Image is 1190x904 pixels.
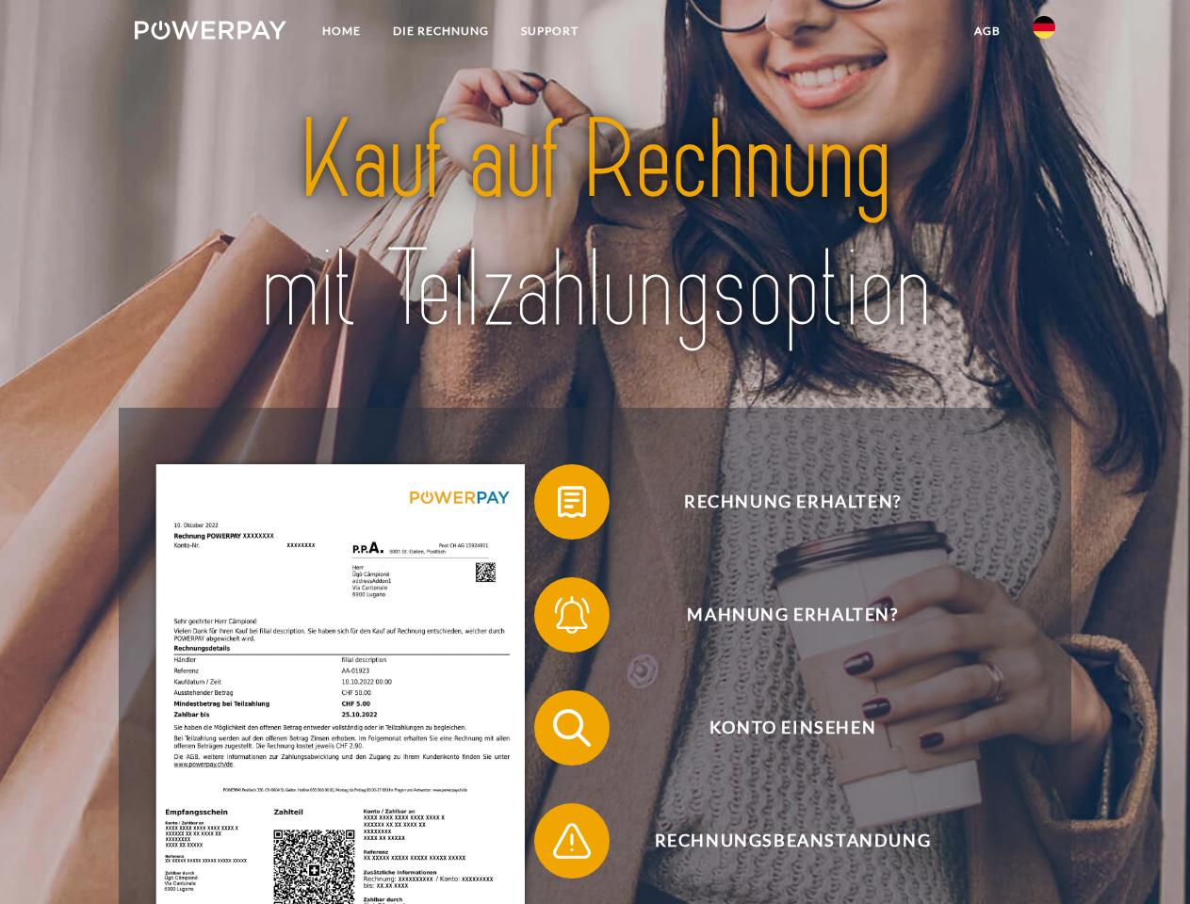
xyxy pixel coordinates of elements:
button: Mahnung erhalten? [534,577,1024,653]
a: agb [958,14,1017,48]
button: Rechnung erhalten? [534,464,1024,540]
img: qb_bell.svg [548,591,595,638]
span: Rechnungsbeanstandung [562,803,1023,879]
img: logo-powerpay-white.svg [135,21,286,40]
a: DIE RECHNUNG [377,14,505,48]
span: Rechnung erhalten? [562,464,1023,540]
a: Home [306,14,377,48]
button: Rechnungsbeanstandung [534,803,1024,879]
img: qb_search.svg [548,704,595,751]
button: Konto einsehen [534,690,1024,766]
img: title-powerpay_de.svg [180,90,1010,361]
img: qb_warning.svg [548,817,595,864]
img: de [1033,16,1055,39]
a: SUPPORT [505,14,595,48]
img: qb_bill.svg [548,478,595,525]
span: Konto einsehen [562,690,1023,766]
span: Mahnung erhalten? [562,577,1023,653]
